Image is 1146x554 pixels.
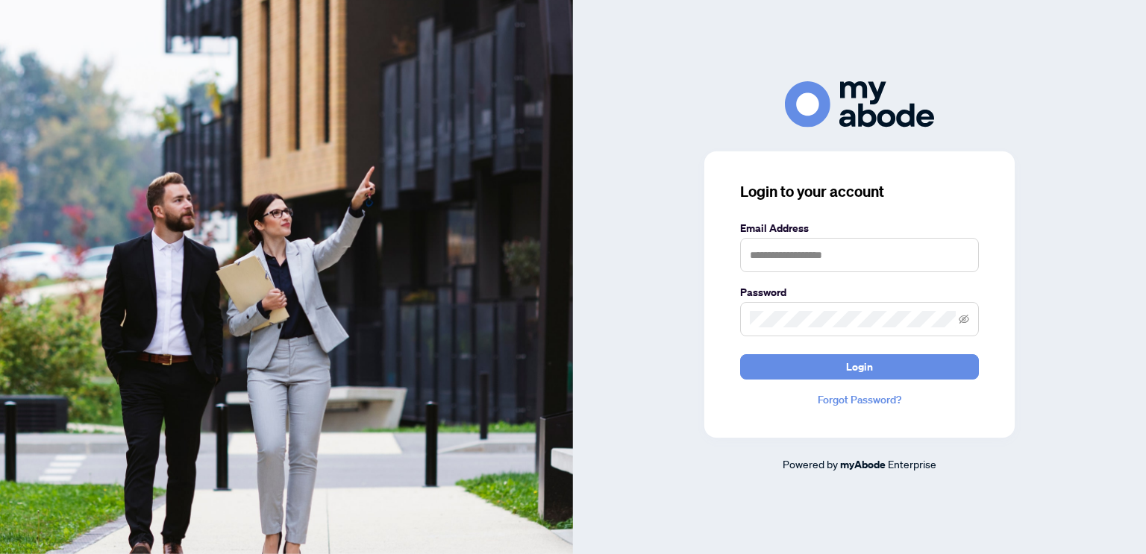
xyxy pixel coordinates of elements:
label: Password [740,284,979,300]
button: Login [740,354,979,380]
span: Login [846,355,873,379]
h3: Login to your account [740,181,979,202]
a: myAbode [840,456,886,473]
a: Forgot Password? [740,391,979,408]
span: Powered by [783,457,838,470]
img: ma-logo [785,81,934,127]
span: eye-invisible [959,314,969,324]
label: Email Address [740,220,979,236]
span: Enterprise [888,457,936,470]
